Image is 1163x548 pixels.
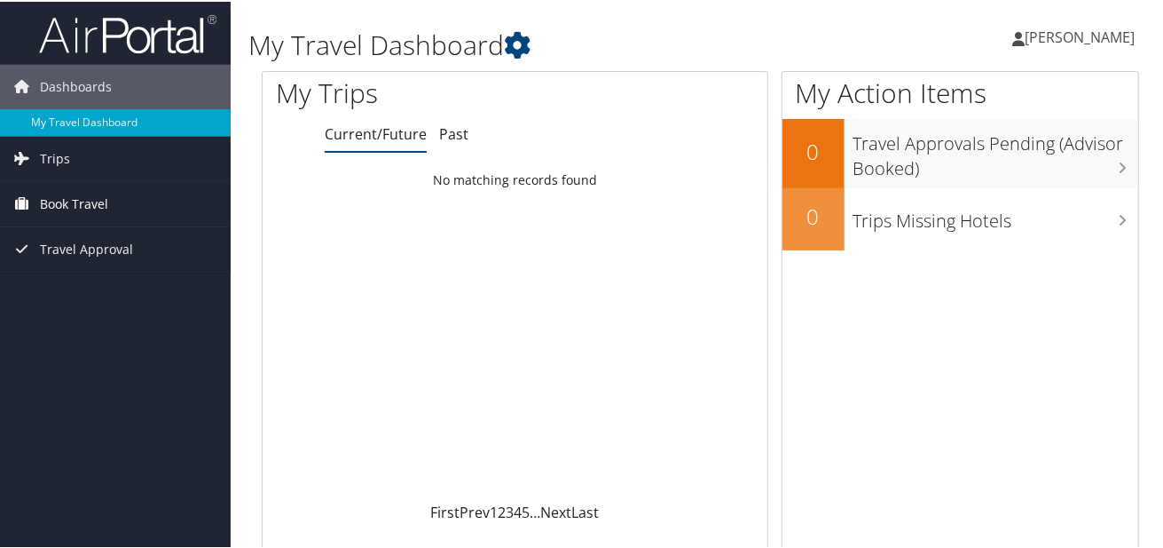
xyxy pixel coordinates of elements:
[530,501,540,520] span: …
[1025,26,1135,45] span: [PERSON_NAME]
[325,123,427,142] a: Current/Future
[460,501,490,520] a: Prev
[490,501,498,520] a: 1
[571,501,599,520] a: Last
[439,123,468,142] a: Past
[248,25,851,62] h1: My Travel Dashboard
[40,135,70,179] span: Trips
[40,63,112,107] span: Dashboards
[514,501,522,520] a: 4
[40,226,133,270] span: Travel Approval
[506,501,514,520] a: 3
[853,198,1138,232] h3: Trips Missing Hotels
[430,501,460,520] a: First
[498,501,506,520] a: 2
[522,501,530,520] a: 5
[540,501,571,520] a: Next
[782,200,845,230] h2: 0
[263,163,767,195] td: No matching records found
[782,73,1138,110] h1: My Action Items
[782,117,1138,186] a: 0Travel Approvals Pending (Advisor Booked)
[1012,9,1152,62] a: [PERSON_NAME]
[40,180,108,225] span: Book Travel
[782,187,1138,249] a: 0Trips Missing Hotels
[39,12,216,53] img: airportal-logo.png
[853,121,1138,179] h3: Travel Approvals Pending (Advisor Booked)
[782,135,845,165] h2: 0
[276,73,544,110] h1: My Trips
